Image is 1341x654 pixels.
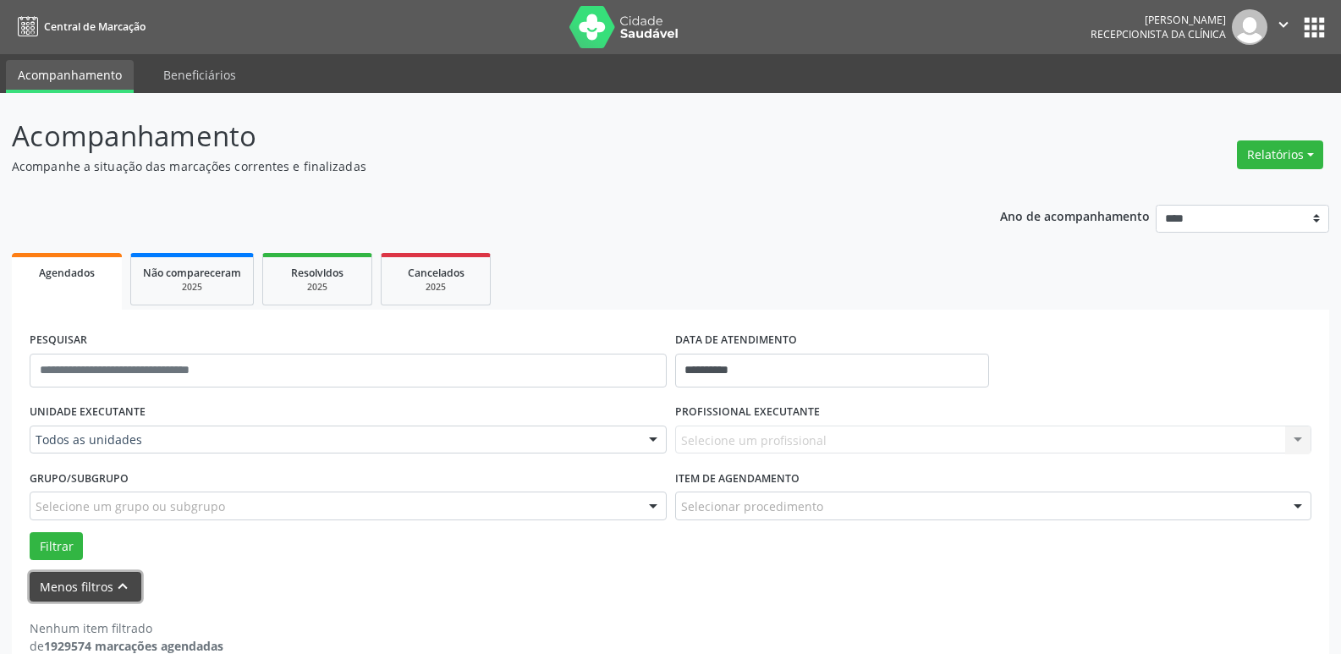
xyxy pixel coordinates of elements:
span: Agendados [39,266,95,280]
span: Resolvidos [291,266,343,280]
button: apps [1300,13,1329,42]
div: 2025 [143,281,241,294]
button:  [1267,9,1300,45]
label: Grupo/Subgrupo [30,465,129,492]
button: Relatórios [1237,140,1323,169]
label: PROFISSIONAL EXECUTANTE [675,399,820,426]
span: Todos as unidades [36,431,632,448]
a: Central de Marcação [12,13,146,41]
button: Menos filtroskeyboard_arrow_up [30,572,141,602]
p: Acompanhe a situação das marcações correntes e finalizadas [12,157,934,175]
span: Selecionar procedimento [681,497,823,515]
label: Item de agendamento [675,465,800,492]
i:  [1274,15,1293,34]
p: Ano de acompanhamento [1000,205,1150,226]
div: 2025 [275,281,360,294]
span: Central de Marcação [44,19,146,34]
label: PESQUISAR [30,327,87,354]
span: Recepcionista da clínica [1091,27,1226,41]
strong: 1929574 marcações agendadas [44,638,223,654]
label: UNIDADE EXECUTANTE [30,399,146,426]
p: Acompanhamento [12,115,934,157]
div: Nenhum item filtrado [30,619,223,637]
button: Filtrar [30,532,83,561]
span: Selecione um grupo ou subgrupo [36,497,225,515]
a: Beneficiários [151,60,248,90]
span: Não compareceram [143,266,241,280]
i: keyboard_arrow_up [113,577,132,596]
span: Cancelados [408,266,464,280]
a: Acompanhamento [6,60,134,93]
div: [PERSON_NAME] [1091,13,1226,27]
img: img [1232,9,1267,45]
label: DATA DE ATENDIMENTO [675,327,797,354]
div: 2025 [393,281,478,294]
